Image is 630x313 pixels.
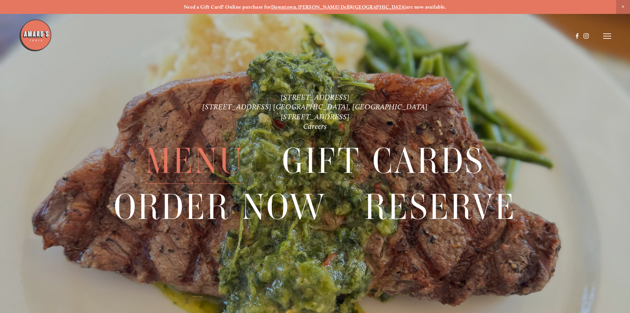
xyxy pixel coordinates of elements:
strong: , [296,4,298,10]
a: [STREET_ADDRESS] [281,112,350,121]
a: [STREET_ADDRESS] [GEOGRAPHIC_DATA], [GEOGRAPHIC_DATA] [202,102,427,111]
a: Reserve [364,184,516,230]
a: Order Now [114,184,327,230]
a: Downtown [271,4,297,10]
span: Reserve [364,184,516,230]
a: [PERSON_NAME] Dell [298,4,350,10]
a: Careers [303,122,327,131]
img: Amaro's Table [19,19,52,52]
strong: & [350,4,353,10]
strong: are now available. [406,4,446,10]
strong: Need a Gift Card? Online purchase for [184,4,271,10]
span: Menu [145,138,244,184]
span: Gift Cards [282,138,485,184]
a: [GEOGRAPHIC_DATA] [353,4,406,10]
a: Menu [145,138,244,183]
a: [STREET_ADDRESS] [281,92,350,101]
a: Gift Cards [282,138,485,183]
span: Order Now [114,184,327,230]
